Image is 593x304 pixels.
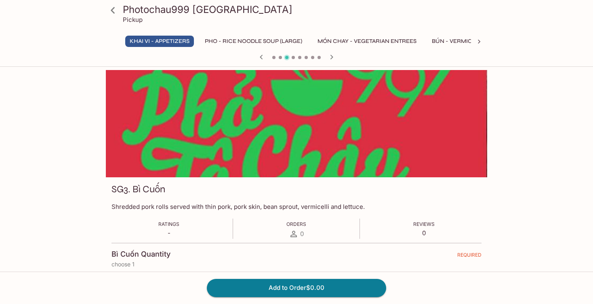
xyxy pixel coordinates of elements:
p: Pickup [123,16,143,23]
button: BÚN - Vermicelli Noodles [427,36,517,47]
h4: Bì Cuốn Quantity [111,250,170,259]
button: Add to Order$0.00 [207,279,386,297]
span: 0 [300,230,304,238]
p: - [158,229,179,237]
h3: Photochau999 [GEOGRAPHIC_DATA] [123,3,484,16]
p: Shredded pork rolls served with thin pork, pork skin, bean sprout, vermicelli and lettuce. [111,203,482,210]
span: Orders [286,221,306,227]
h3: SG3. Bì Cuốn [111,183,165,196]
p: 0 [413,229,435,237]
p: choose 1 [111,261,482,268]
span: Ratings [158,221,179,227]
button: Pho - Rice Noodle Soup (Large) [200,36,307,47]
button: Khai Vi - Appetizers [125,36,194,47]
span: REQUIRED [457,252,482,261]
button: MÓN CHAY - Vegetarian Entrees [313,36,421,47]
span: Reviews [413,221,435,227]
div: SG3. Bì Cuốn [106,70,487,177]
